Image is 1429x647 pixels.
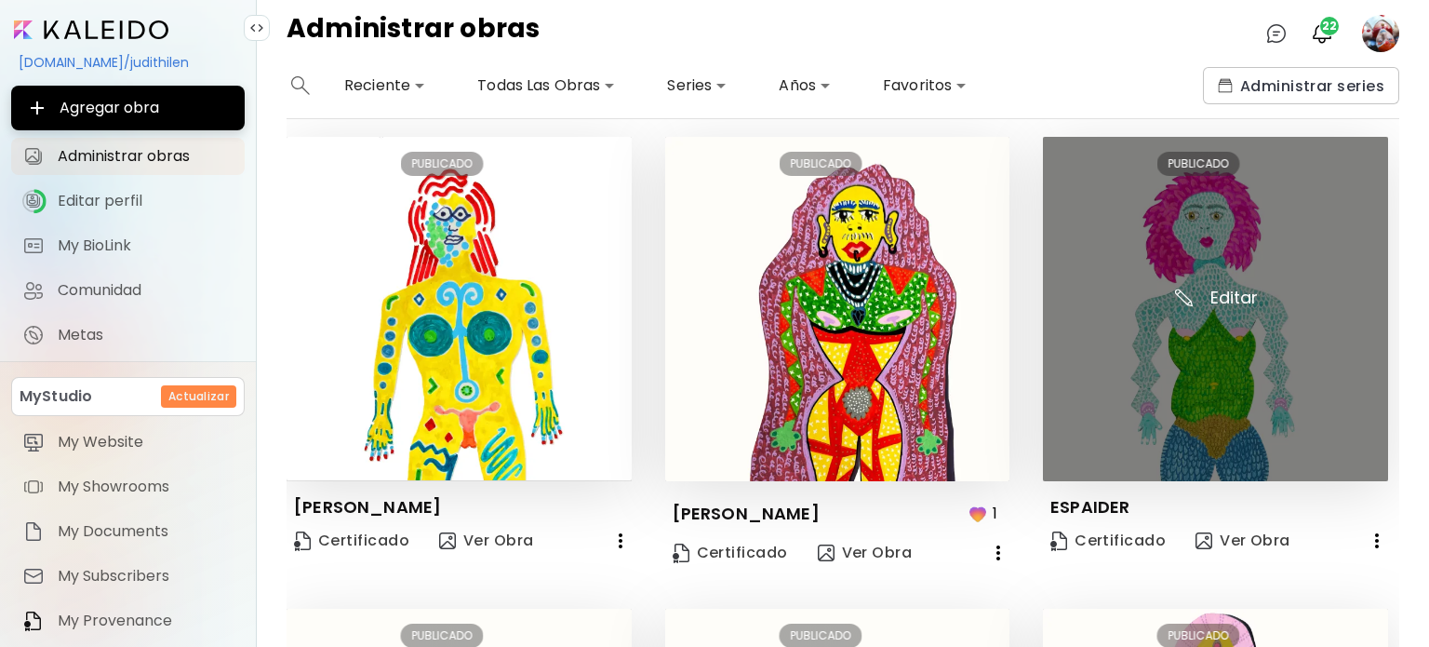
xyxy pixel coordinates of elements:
[294,531,409,551] span: Certificado
[1195,532,1212,549] img: view-art
[287,67,314,104] button: search
[291,76,310,95] img: search
[779,152,861,176] div: PUBLICADO
[439,531,534,551] span: Ver Obra
[294,532,311,551] img: Certificate
[294,496,441,519] p: [PERSON_NAME]
[26,97,230,119] span: Agregar obra
[1218,76,1384,96] span: Administrar series
[287,15,541,52] h4: Administrar obras
[58,192,234,210] span: Editar perfil
[818,543,913,563] span: Ver Obra
[1188,522,1298,559] button: view-artVer Obra
[11,227,245,264] a: completeMy BioLink iconMy BioLink
[11,468,245,505] a: itemMy Showrooms
[1050,531,1166,551] span: Certificado
[11,602,245,640] a: itemMy Provenance
[22,610,45,632] img: item
[1203,67,1399,104] button: collectionsAdministrar series
[967,503,989,525] img: favorites
[168,388,229,405] h6: Actualizar
[22,279,45,302] img: Comunidad icon
[58,478,234,496] span: My Showrooms
[11,317,245,354] a: completeMetas iconMetas
[58,281,234,300] span: Comunidad
[11,272,245,309] a: Comunidad iconComunidad
[287,522,417,559] a: CertificateCertificado
[665,534,795,572] a: CertificateCertificado
[993,502,997,525] p: 1
[432,522,541,559] button: view-artVer Obra
[1050,496,1129,519] p: ESPAIDER
[22,324,45,346] img: Metas icon
[58,612,234,630] span: My Provenance
[875,71,974,101] div: Favoritos
[1195,531,1290,551] span: Ver Obra
[11,513,245,550] a: itemMy Documents
[22,520,45,543] img: item
[962,496,1009,531] button: favorites1
[673,503,820,525] p: [PERSON_NAME]
[22,235,45,257] img: My BioLink icon
[22,476,45,498] img: item
[11,47,245,78] div: [DOMAIN_NAME]/judithilen
[337,71,433,101] div: Reciente
[11,558,245,595] a: itemMy Subscribers
[58,567,234,586] span: My Subscribers
[58,236,234,255] span: My BioLink
[287,137,632,480] img: thumbnail
[401,152,484,176] div: PUBLICADO
[11,86,245,130] button: Agregar obra
[818,545,835,561] img: view-art
[1218,78,1233,93] img: collections
[22,431,45,453] img: item
[673,544,689,563] img: Certificate
[1043,522,1173,559] a: CertificateCertificado
[22,565,45,587] img: item
[58,522,234,541] span: My Documents
[11,138,245,175] a: Administrar obras iconAdministrar obras
[1157,152,1240,176] div: PUBLICADO
[665,137,1010,482] img: thumbnail
[439,532,456,549] img: view-art
[1050,532,1067,551] img: Certificate
[660,71,734,101] div: Series
[771,71,838,101] div: Años
[58,147,234,166] span: Administrar obras
[810,534,920,572] button: view-artVer Obra
[22,145,45,168] img: Administrar obras icon
[11,182,245,220] a: iconcompleteEditar perfil
[1043,137,1388,481] img: thumbnail
[1311,22,1333,45] img: bellIcon
[249,20,264,35] img: collapse
[470,71,622,101] div: Todas Las Obras
[58,433,234,452] span: My Website
[1265,22,1288,45] img: chatIcon
[11,424,245,461] a: itemMy Website
[1306,18,1338,49] button: bellIcon22
[20,385,92,408] p: MyStudio
[58,326,234,344] span: Metas
[1320,17,1339,35] span: 22
[673,543,788,563] span: Certificado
